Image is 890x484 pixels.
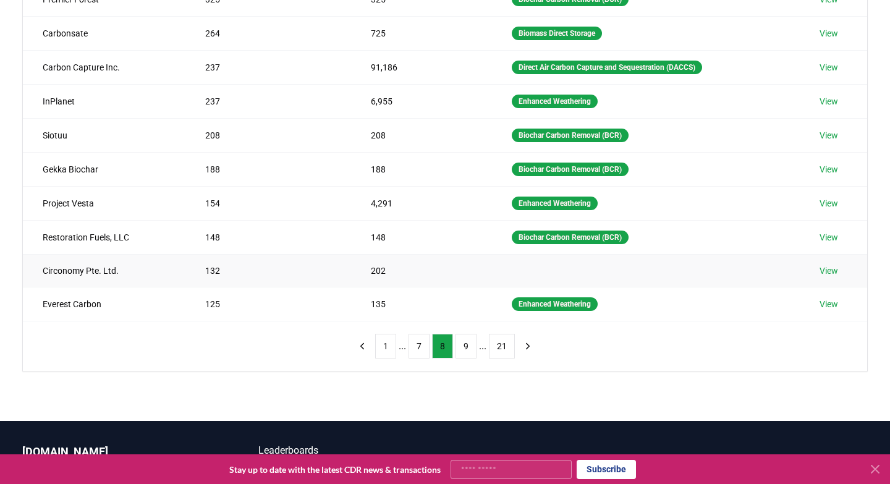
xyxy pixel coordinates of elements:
[185,287,351,321] td: 125
[375,334,396,359] button: 1
[23,16,185,50] td: Carbonsate
[820,163,838,176] a: View
[399,339,406,354] li: ...
[351,118,492,152] td: 208
[351,186,492,220] td: 4,291
[352,334,373,359] button: previous page
[23,287,185,321] td: Everest Carbon
[351,16,492,50] td: 725
[185,84,351,118] td: 237
[351,84,492,118] td: 6,955
[351,152,492,186] td: 188
[456,334,477,359] button: 9
[23,220,185,254] td: Restoration Fuels, LLC
[512,27,602,40] div: Biomass Direct Storage
[409,334,430,359] button: 7
[351,287,492,321] td: 135
[512,297,598,311] div: Enhanced Weathering
[185,16,351,50] td: 264
[820,95,838,108] a: View
[512,163,629,176] div: Biochar Carbon Removal (BCR)
[820,61,838,74] a: View
[351,254,492,287] td: 202
[512,197,598,210] div: Enhanced Weathering
[23,254,185,287] td: Circonomy Pte. Ltd.
[185,254,351,287] td: 132
[23,186,185,220] td: Project Vesta
[351,50,492,84] td: 91,186
[432,334,453,359] button: 8
[185,220,351,254] td: 148
[512,61,702,74] div: Direct Air Carbon Capture and Sequestration (DACCS)
[185,50,351,84] td: 237
[512,231,629,244] div: Biochar Carbon Removal (BCR)
[517,334,538,359] button: next page
[820,231,838,244] a: View
[489,334,515,359] button: 21
[23,152,185,186] td: Gekka Biochar
[512,95,598,108] div: Enhanced Weathering
[23,84,185,118] td: InPlanet
[820,298,838,310] a: View
[258,443,445,458] a: Leaderboards
[351,220,492,254] td: 148
[820,197,838,210] a: View
[23,118,185,152] td: Siotuu
[185,152,351,186] td: 188
[512,129,629,142] div: Biochar Carbon Removal (BCR)
[22,443,209,461] p: [DOMAIN_NAME]
[23,50,185,84] td: Carbon Capture Inc.
[185,186,351,220] td: 154
[479,339,486,354] li: ...
[185,118,351,152] td: 208
[820,265,838,277] a: View
[820,129,838,142] a: View
[820,27,838,40] a: View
